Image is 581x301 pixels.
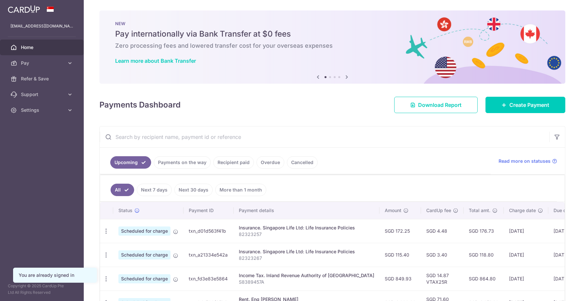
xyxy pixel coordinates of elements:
a: Overdue [256,156,284,169]
div: Insurance. Singapore Life Ltd: Life Insurance Policies [239,248,374,255]
span: Due date [554,207,573,214]
td: SGD 176.73 [464,219,504,243]
td: SGD 115.40 [379,243,421,267]
td: SGD 849.93 [379,267,421,291]
iframe: Opens a widget where you can find more information [539,281,574,298]
a: Next 30 days [174,184,213,196]
span: Status [118,207,132,214]
p: NEW [115,21,550,26]
td: SGD 4.48 [421,219,464,243]
span: Pay [21,60,64,66]
p: S8389457A [239,279,374,285]
td: SGD 864.80 [464,267,504,291]
td: [DATE] [504,219,548,243]
a: Learn more about Bank Transfer [115,58,196,64]
a: Create Payment [485,97,565,113]
th: Payment ID [184,202,234,219]
a: More than 1 month [215,184,266,196]
span: Charge date [509,207,536,214]
p: 82323267 [239,255,374,261]
input: Search by recipient name, payment id or reference [100,126,549,147]
td: txn_a21334e542a [184,243,234,267]
a: Read more on statuses [499,158,557,164]
a: Upcoming [110,156,151,169]
span: Refer & Save [21,75,64,82]
td: [DATE] [504,267,548,291]
p: [EMAIL_ADDRESS][DOMAIN_NAME] [10,23,73,29]
td: SGD 172.25 [379,219,421,243]
div: Insurance. Singapore Life Ltd: Life Insurance Policies [239,225,374,231]
a: Payments on the way [154,156,211,169]
span: Download Report [418,101,462,109]
a: Cancelled [287,156,318,169]
span: Create Payment [509,101,549,109]
td: [DATE] [504,243,548,267]
td: SGD 14.87 VTAX25R [421,267,464,291]
td: txn_fd3e83e5864 [184,267,234,291]
h6: Zero processing fees and lowered transfer cost for your overseas expenses [115,42,550,50]
a: Recipient paid [213,156,254,169]
span: Read more on statuses [499,158,551,164]
span: Scheduled for charge [118,274,170,283]
a: Next 7 days [137,184,172,196]
span: Total amt. [469,207,490,214]
div: You are already signed in [19,272,91,278]
img: Bank transfer banner [99,10,565,84]
a: All [111,184,134,196]
th: Payment details [234,202,379,219]
span: Support [21,91,64,98]
td: SGD 3.40 [421,243,464,267]
h4: Payments Dashboard [99,99,181,111]
span: Scheduled for charge [118,226,170,236]
div: Income Tax. Inland Revenue Authority of [GEOGRAPHIC_DATA] [239,272,374,279]
span: CardUp fee [426,207,451,214]
img: CardUp [8,5,40,13]
td: txn_d01d563f41b [184,219,234,243]
a: Download Report [394,97,478,113]
span: Home [21,44,64,51]
td: SGD 118.80 [464,243,504,267]
span: Settings [21,107,64,113]
h5: Pay internationally via Bank Transfer at $0 fees [115,29,550,39]
span: Amount [385,207,401,214]
span: Scheduled for charge [118,250,170,259]
p: 82323257 [239,231,374,238]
